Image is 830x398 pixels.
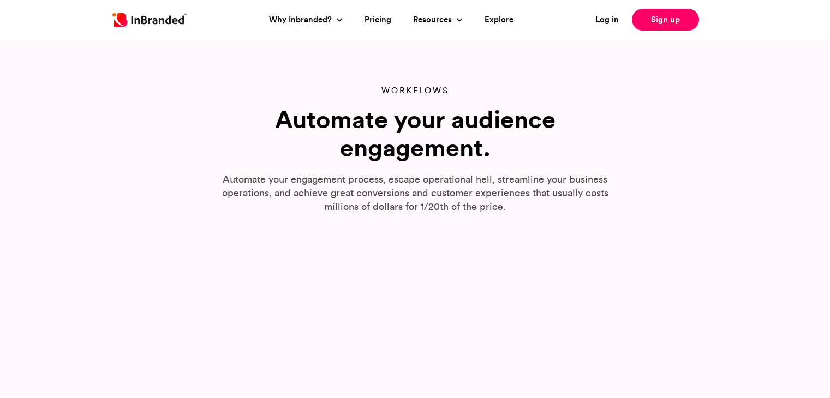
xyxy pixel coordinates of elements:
[413,14,455,26] a: Resources
[112,13,187,27] img: Inbranded
[365,14,391,26] a: Pricing
[595,14,619,26] a: Log in
[205,173,625,214] p: Automate your engagement process, escape operational hell, streamline your business operations, a...
[632,9,699,31] a: Sign up
[224,85,606,97] p: Workflows
[269,14,335,26] a: Why Inbranded?
[224,105,606,162] h1: Automate your audience engagement.
[485,14,513,26] a: Explore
